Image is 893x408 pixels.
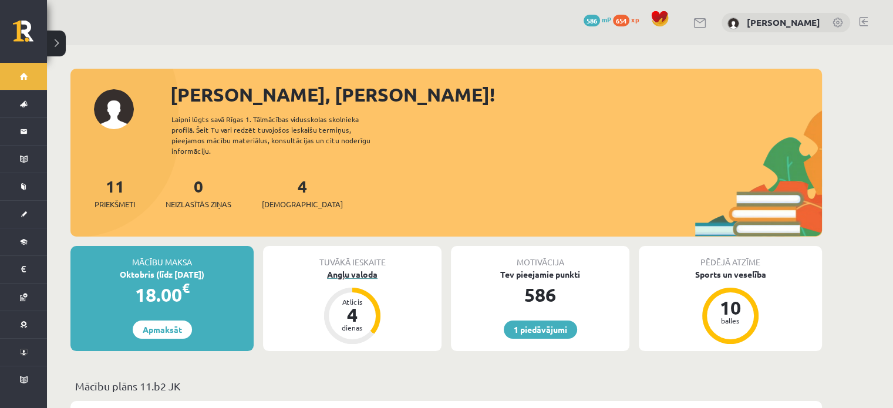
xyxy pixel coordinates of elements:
span: Neizlasītās ziņas [166,198,231,210]
a: Rīgas 1. Tālmācības vidusskola [13,21,47,50]
a: [PERSON_NAME] [747,16,820,28]
div: Mācību maksa [70,246,254,268]
div: 10 [713,298,748,317]
span: mP [602,15,611,24]
a: 1 piedāvājumi [504,321,577,339]
div: Motivācija [451,246,629,268]
a: Apmaksāt [133,321,192,339]
a: 11Priekšmeti [95,176,135,210]
a: 654 xp [613,15,645,24]
a: 586 mP [584,15,611,24]
span: € [182,279,190,296]
div: Oktobris (līdz [DATE]) [70,268,254,281]
div: Tev pieejamie punkti [451,268,629,281]
div: balles [713,317,748,324]
a: Angļu valoda Atlicis 4 dienas [263,268,442,346]
span: 654 [613,15,629,26]
img: Arnolds Mikuličs [727,18,739,29]
div: Pēdējā atzīme [639,246,822,268]
a: 0Neizlasītās ziņas [166,176,231,210]
div: Sports un veselība [639,268,822,281]
div: Tuvākā ieskaite [263,246,442,268]
a: Sports un veselība 10 balles [639,268,822,346]
div: [PERSON_NAME], [PERSON_NAME]! [170,80,822,109]
span: Priekšmeti [95,198,135,210]
div: Angļu valoda [263,268,442,281]
span: [DEMOGRAPHIC_DATA] [262,198,343,210]
div: Laipni lūgts savā Rīgas 1. Tālmācības vidusskolas skolnieka profilā. Šeit Tu vari redzēt tuvojošo... [171,114,391,156]
div: 18.00 [70,281,254,309]
a: 4[DEMOGRAPHIC_DATA] [262,176,343,210]
div: 4 [335,305,370,324]
span: xp [631,15,639,24]
div: Atlicis [335,298,370,305]
p: Mācību plāns 11.b2 JK [75,378,817,394]
span: 586 [584,15,600,26]
div: dienas [335,324,370,331]
div: 586 [451,281,629,309]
